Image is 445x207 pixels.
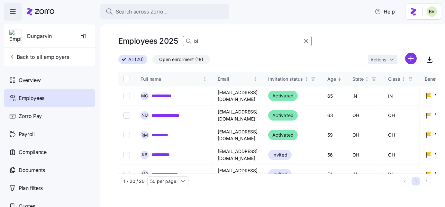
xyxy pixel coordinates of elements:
[383,86,420,106] td: IN
[213,72,263,86] th: EmailNot sorted
[427,6,437,17] img: 676487ef2089eb4995defdc85707b4f5
[347,145,383,165] td: OH
[388,76,400,83] div: Class
[370,58,386,62] span: Actions
[123,132,130,138] input: Select record 3
[383,72,420,86] th: ClassNot sorted
[352,76,364,83] div: State
[272,151,287,159] span: Invited
[347,72,383,86] th: StateNot sorted
[322,72,347,86] th: AgeSorted descending
[375,8,395,15] span: Help
[19,166,45,174] span: Documents
[6,50,72,63] button: Back to all employers
[19,112,42,120] span: Zorro Pay
[141,172,148,176] span: M R
[405,53,417,64] svg: add icon
[19,94,44,102] span: Employees
[412,177,420,185] button: 1
[213,165,263,184] td: [EMAIL_ADDRESS][DOMAIN_NAME]
[253,77,258,81] div: Not sorted
[123,152,130,158] input: Select record 4
[9,30,22,43] img: Employer logo
[203,77,207,81] div: Not sorted
[123,76,130,82] input: Select all records
[141,133,148,137] span: R M
[263,72,322,86] th: Invitation statusNot sorted
[365,77,369,81] div: Not sorted
[213,145,263,165] td: [EMAIL_ADDRESS][DOMAIN_NAME]
[347,125,383,145] td: OH
[4,179,95,197] a: Plan filters
[369,5,400,18] button: Help
[19,130,35,138] span: Payroll
[4,125,95,143] a: Payroll
[422,177,431,185] button: Next page
[213,125,263,145] td: [EMAIL_ADDRESS][DOMAIN_NAME]
[383,125,420,145] td: OH
[19,184,43,192] span: Plan filters
[347,165,383,184] td: IN
[322,165,347,184] td: 54
[123,112,130,119] input: Select record 2
[322,145,347,165] td: 56
[141,94,148,98] span: M C
[383,165,420,184] td: IN
[337,77,342,81] div: Sorted descending
[4,161,95,179] a: Documents
[322,106,347,125] td: 63
[4,107,95,125] a: Zorro Pay
[123,171,130,177] input: Select record 5
[383,106,420,125] td: OH
[123,178,145,184] span: 1 - 20 / 20
[268,76,303,83] div: Invitation status
[128,55,144,64] span: All (20)
[141,76,202,83] div: Full name
[322,86,347,106] td: 65
[100,4,229,19] button: Search across Zorro...
[9,53,69,61] span: Back to all employers
[272,131,294,139] span: Activated
[116,8,168,16] span: Search across Zorro...
[213,86,263,106] td: [EMAIL_ADDRESS][DOMAIN_NAME]
[183,36,312,46] input: Search Employees
[322,125,347,145] td: 59
[159,55,203,64] span: Open enrollment (18)
[401,177,409,185] button: Previous page
[304,77,309,81] div: Not sorted
[368,55,397,64] button: Actions
[401,77,406,81] div: Not sorted
[19,148,47,156] span: Compliance
[4,89,95,107] a: Employees
[272,92,294,100] span: Activated
[19,76,41,84] span: Overview
[141,113,148,117] span: N U
[118,36,178,46] h1: Employees 2025
[327,76,336,83] div: Age
[272,170,287,178] span: Invited
[347,106,383,125] td: OH
[213,106,263,125] td: [EMAIL_ADDRESS][DOMAIN_NAME]
[218,76,252,83] div: Email
[4,71,95,89] a: Overview
[135,72,213,86] th: Full nameNot sorted
[123,93,130,99] input: Select record 1
[272,112,294,119] span: Activated
[383,145,420,165] td: OH
[27,32,52,40] span: Dungarvin
[347,86,383,106] td: IN
[4,143,95,161] a: Compliance
[142,153,148,157] span: K B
